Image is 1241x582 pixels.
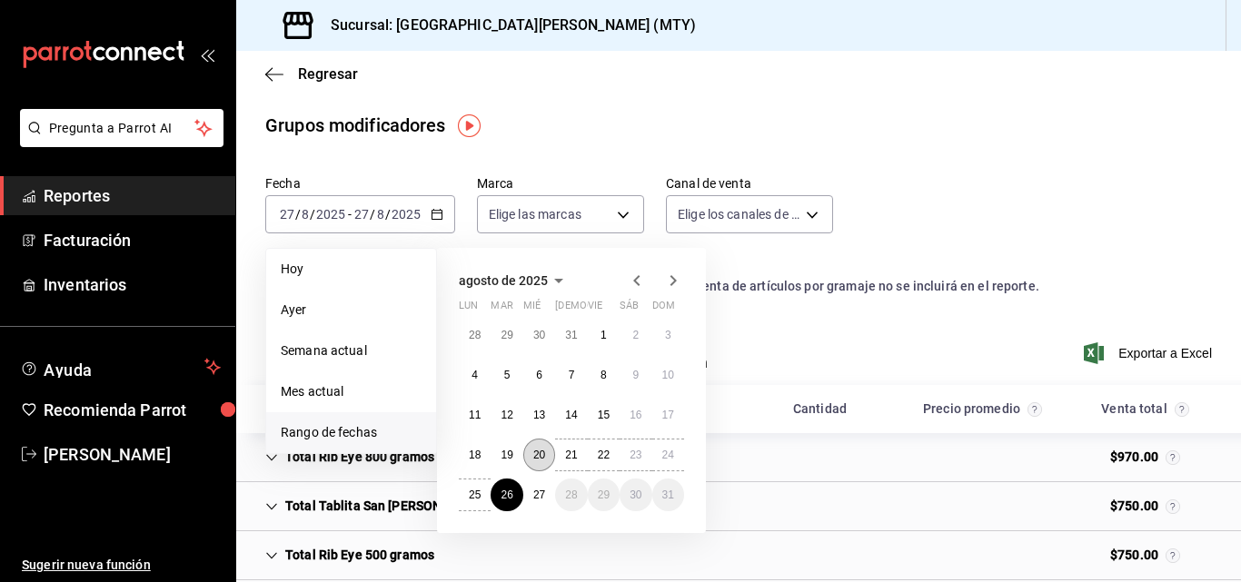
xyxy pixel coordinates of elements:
abbr: 11 de agosto de 2025 [469,409,481,421]
abbr: martes [491,300,512,319]
button: Pregunta a Parrot AI [20,109,223,147]
abbr: 26 de agosto de 2025 [501,488,512,501]
button: 6 de agosto de 2025 [523,359,555,391]
div: Cell [806,499,835,514]
button: Tooltip marker [458,114,481,137]
abbr: 29 de agosto de 2025 [598,488,610,501]
button: 14 de agosto de 2025 [555,399,587,431]
button: 29 de agosto de 2025 [588,478,620,511]
abbr: lunes [459,300,478,319]
abbr: 23 de agosto de 2025 [630,449,641,461]
span: Reportes [44,183,221,208]
div: Cell [806,450,835,465]
input: ---- [315,207,346,222]
button: 8 de agosto de 2025 [588,359,620,391]
button: Exportar a Excel [1087,342,1212,364]
button: 26 de agosto de 2025 [491,478,522,511]
div: Row [236,433,1241,482]
button: 15 de agosto de 2025 [588,399,620,431]
div: Cell [643,548,672,563]
button: 5 de agosto de 2025 [491,359,522,391]
div: Cell [251,440,449,474]
span: Elige los canales de venta [678,205,799,223]
abbr: jueves [555,300,662,319]
abbr: 24 de agosto de 2025 [662,449,674,461]
svg: Venta total = venta de artículos + venta grupos modificadores [1166,548,1180,563]
button: 20 de agosto de 2025 [523,439,555,471]
span: Semana actual [281,341,422,360]
button: 28 de julio de 2025 [459,319,491,351]
span: / [370,207,375,222]
abbr: 15 de agosto de 2025 [598,409,610,421]
a: Pregunta a Parrot AI [13,132,223,151]
span: [PERSON_NAME] [44,442,221,467]
div: Cell [968,548,998,563]
abbr: 18 de agosto de 2025 [469,449,481,461]
input: ---- [391,207,422,222]
div: Cell [1096,489,1195,523]
svg: Precio promedio = total artículos / cantidad [1028,402,1042,417]
abbr: 16 de agosto de 2025 [630,409,641,421]
button: 16 de agosto de 2025 [620,399,651,431]
button: 31 de julio de 2025 [555,319,587,351]
button: agosto de 2025 [459,270,570,291]
abbr: 4 de agosto de 2025 [472,369,478,381]
abbr: 14 de agosto de 2025 [565,409,577,421]
abbr: 1 de agosto de 2025 [601,329,607,341]
span: Rango de fechas [281,423,422,442]
svg: La venta total considera cambios de precios en los artículos así como costos adicionales por grup... [1175,402,1189,417]
div: Cell [1096,440,1195,474]
abbr: 19 de agosto de 2025 [501,449,512,461]
label: Marca [477,177,644,190]
button: 24 de agosto de 2025 [652,439,684,471]
abbr: 7 de agosto de 2025 [569,369,575,381]
button: 31 de agosto de 2025 [652,478,684,511]
button: 19 de agosto de 2025 [491,439,522,471]
button: 3 de agosto de 2025 [652,319,684,351]
button: 22 de agosto de 2025 [588,439,620,471]
abbr: 5 de agosto de 2025 [504,369,511,381]
abbr: 28 de julio de 2025 [469,329,481,341]
span: / [310,207,315,222]
button: open_drawer_menu [200,47,214,62]
abbr: 20 de agosto de 2025 [533,449,545,461]
abbr: 30 de julio de 2025 [533,329,545,341]
div: HeadCell [901,392,1064,426]
div: HeadCell [739,392,901,426]
abbr: sábado [620,300,639,319]
label: Fecha [265,177,455,190]
button: Regresar [265,65,358,83]
span: Sugerir nueva función [22,556,221,575]
span: Regresar [298,65,358,83]
abbr: 21 de agosto de 2025 [565,449,577,461]
div: Cell [806,548,835,563]
input: -- [353,207,370,222]
abbr: 30 de agosto de 2025 [630,488,641,501]
div: Cell [251,538,449,572]
abbr: miércoles [523,300,541,319]
span: agosto de 2025 [459,273,548,288]
button: 13 de agosto de 2025 [523,399,555,431]
span: Elige las marcas [489,205,581,223]
div: Cell [968,499,998,514]
button: 30 de agosto de 2025 [620,478,651,511]
button: 7 de agosto de 2025 [555,359,587,391]
div: Cell [251,489,574,523]
button: 4 de agosto de 2025 [459,359,491,391]
abbr: 25 de agosto de 2025 [469,488,481,501]
span: Inventarios [44,272,221,297]
button: 17 de agosto de 2025 [652,399,684,431]
abbr: 17 de agosto de 2025 [662,409,674,421]
label: Canal de venta [666,177,833,190]
button: 23 de agosto de 2025 [620,439,651,471]
abbr: domingo [652,300,675,319]
button: 2 de agosto de 2025 [620,319,651,351]
button: 18 de agosto de 2025 [459,439,491,471]
abbr: 12 de agosto de 2025 [501,409,512,421]
div: Row [236,531,1241,580]
button: 11 de agosto de 2025 [459,399,491,431]
span: - [348,207,352,222]
abbr: 27 de agosto de 2025 [533,488,545,501]
span: Hoy [281,260,422,279]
